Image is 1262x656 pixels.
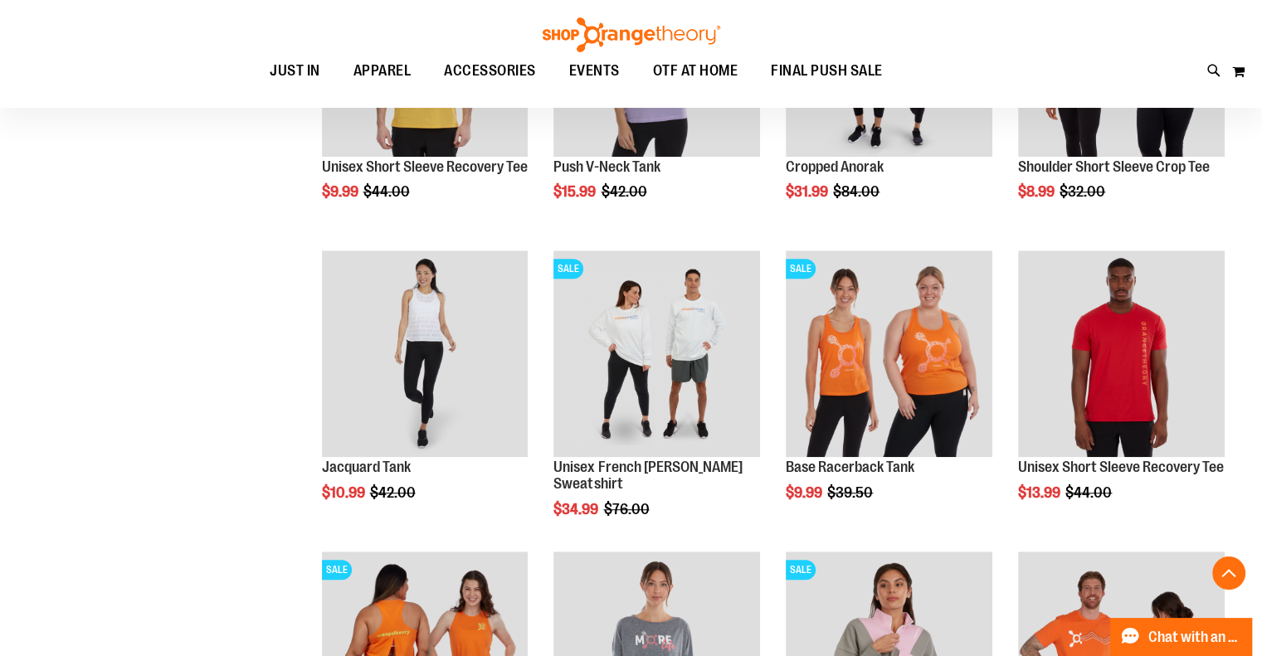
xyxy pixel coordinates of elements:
a: OTF AT HOME [636,52,755,90]
span: $44.00 [1065,484,1114,501]
span: $9.99 [786,484,825,501]
a: Unisex Short Sleeve Recovery Tee [1018,459,1224,475]
span: $76.00 [603,501,651,518]
div: product [314,242,537,543]
span: $9.99 [322,183,361,200]
div: product [545,242,768,559]
span: $34.99 [553,501,601,518]
span: SALE [322,560,352,580]
span: APPAREL [353,52,412,90]
a: Base Racerback Tank [786,459,914,475]
span: OTF AT HOME [653,52,738,90]
span: $10.99 [322,484,368,501]
a: JUST IN [253,52,337,90]
a: Jacquard Tank [322,459,411,475]
a: EVENTS [553,52,636,90]
img: Product image for Unisex Short Sleeve Recovery Tee [1018,250,1225,457]
span: $44.00 [363,183,412,200]
div: product [777,242,1001,543]
button: Chat with an Expert [1110,618,1253,656]
button: Back To Top [1212,556,1245,590]
span: $8.99 [1018,183,1057,200]
a: Shoulder Short Sleeve Crop Tee [1018,158,1210,175]
a: Product image for Unisex Short Sleeve Recovery Tee [1018,250,1225,459]
a: Unisex French [PERSON_NAME] Sweatshirt [553,459,742,492]
span: Chat with an Expert [1148,629,1242,645]
span: SALE [786,560,816,580]
img: Shop Orangetheory [540,17,723,52]
a: APPAREL [337,52,428,90]
a: Push V-Neck Tank [553,158,660,175]
span: SALE [553,259,583,279]
img: Unisex French Terry Crewneck Sweatshirt primary image [553,250,760,457]
span: FINAL PUSH SALE [771,52,883,90]
a: Front view of Jacquard Tank [322,250,529,459]
img: Product image for Base Racerback Tank [786,250,992,457]
a: Cropped Anorak [786,158,884,175]
a: ACCESSORIES [427,52,553,90]
span: ACCESSORIES [444,52,536,90]
span: $39.50 [827,484,875,501]
img: Front view of Jacquard Tank [322,250,529,457]
span: $42.00 [370,484,418,501]
a: Product image for Base Racerback TankSALE [786,250,992,459]
span: $15.99 [553,183,598,200]
span: $84.00 [833,183,882,200]
span: EVENTS [569,52,620,90]
span: $32.00 [1060,183,1108,200]
span: $31.99 [786,183,831,200]
span: $42.00 [601,183,649,200]
span: SALE [786,259,816,279]
a: Unisex Short Sleeve Recovery Tee [322,158,528,175]
div: product [1010,242,1233,543]
span: JUST IN [270,52,320,90]
span: $13.99 [1018,484,1063,501]
a: FINAL PUSH SALE [754,52,899,90]
a: Unisex French Terry Crewneck Sweatshirt primary imageSALE [553,250,760,459]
